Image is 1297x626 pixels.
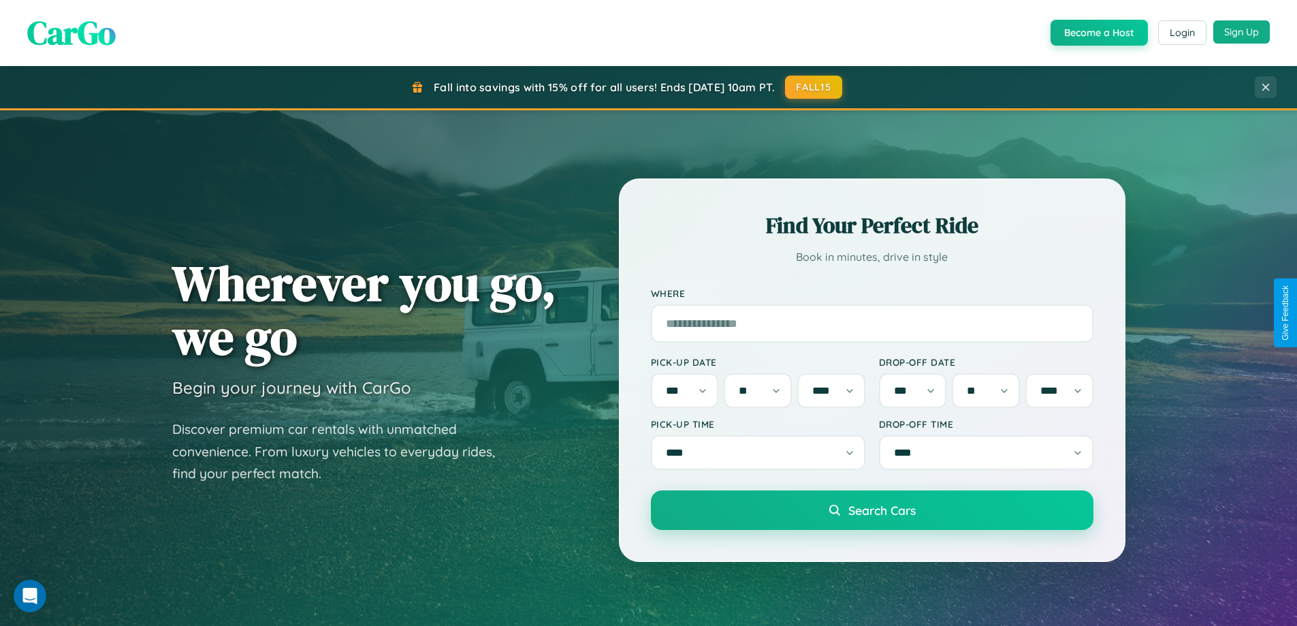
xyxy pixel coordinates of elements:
h3: Begin your journey with CarGo [172,377,411,398]
p: Book in minutes, drive in style [651,247,1093,267]
label: Pick-up Time [651,418,865,430]
span: Search Cars [848,503,916,518]
label: Drop-off Date [879,356,1093,368]
span: Fall into savings with 15% off for all users! Ends [DATE] 10am PT. [434,80,775,94]
label: Pick-up Date [651,356,865,368]
h1: Wherever you go, we go [172,256,556,364]
label: Where [651,287,1093,299]
button: Sign Up [1213,20,1270,44]
label: Drop-off Time [879,418,1093,430]
h2: Find Your Perfect Ride [651,210,1093,240]
button: Search Cars [651,490,1093,530]
div: Give Feedback [1281,285,1290,341]
button: FALL15 [785,76,842,99]
p: Discover premium car rentals with unmatched convenience. From luxury vehicles to everyday rides, ... [172,418,513,485]
button: Login [1158,20,1206,45]
span: CarGo [27,10,116,55]
iframe: Intercom live chat [14,580,46,612]
button: Become a Host [1051,20,1148,46]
